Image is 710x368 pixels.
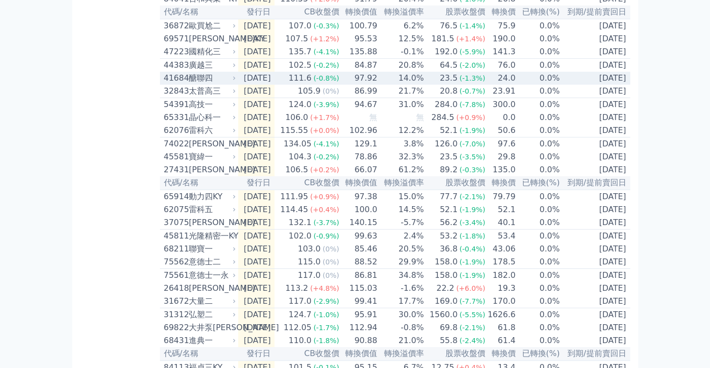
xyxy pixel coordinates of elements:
[378,203,424,216] td: 14.5%
[275,176,339,190] th: CB收盤價
[275,5,339,19] th: CB收盤價
[340,282,378,295] td: 115.03
[286,59,313,71] div: 102.5
[164,164,186,176] div: 27431
[516,98,561,112] td: 0.0%
[313,232,339,240] span: (-0.9%)
[486,19,516,32] td: 75.9
[378,163,424,176] td: 61.2%
[189,99,234,111] div: 高技一
[459,74,485,82] span: (-1.3%)
[164,59,186,71] div: 44383
[561,203,630,216] td: [DATE]
[438,124,460,136] div: 52.1
[486,216,516,230] td: 40.1
[323,245,339,253] span: (0%)
[486,72,516,85] td: 24.0
[516,163,561,176] td: 0.0%
[164,20,186,32] div: 36872
[238,230,275,243] td: [DATE]
[486,137,516,151] td: 97.6
[378,334,424,347] td: 21.0%
[238,243,275,255] td: [DATE]
[378,282,424,295] td: -1.6%
[164,204,186,216] div: 62075
[459,193,485,201] span: (-2.1%)
[340,176,378,190] th: 轉換價值
[378,216,424,230] td: -5.7%
[189,112,234,123] div: 晶心科一
[278,191,310,203] div: 111.95
[189,204,234,216] div: 雷科五
[310,114,339,122] span: (+1.7%)
[340,59,378,72] td: 84.87
[438,20,460,32] div: 76.5
[486,282,516,295] td: 19.3
[238,216,275,230] td: [DATE]
[310,193,339,201] span: (+0.9%)
[561,98,630,112] td: [DATE]
[310,206,339,214] span: (+0.4%)
[516,72,561,85] td: 0.0%
[238,32,275,45] td: [DATE]
[378,19,424,32] td: 6.2%
[238,45,275,59] td: [DATE]
[438,164,460,176] div: 89.2
[459,22,485,30] span: (-1.4%)
[486,203,516,216] td: 52.1
[164,124,186,136] div: 62076
[516,150,561,163] td: 0.0%
[313,140,339,148] span: (-4.1%)
[456,35,485,43] span: (+1.4%)
[438,72,460,84] div: 23.5
[561,124,630,137] td: [DATE]
[378,85,424,98] td: 21.7%
[340,321,378,334] td: 112.94
[238,334,275,347] td: [DATE]
[425,5,486,19] th: 股票收盤價
[486,190,516,203] td: 79.79
[282,138,313,150] div: 134.05
[313,101,339,109] span: (-3.9%)
[459,219,485,227] span: (-3.4%)
[189,191,234,203] div: 動力四KY
[561,308,630,322] td: [DATE]
[189,256,234,268] div: 意德士二
[516,334,561,347] td: 0.0%
[238,19,275,32] td: [DATE]
[561,282,630,295] td: [DATE]
[189,309,234,321] div: 弘塑二
[438,85,460,97] div: 20.8
[164,309,186,321] div: 31312
[284,282,310,294] div: 113.2
[561,137,630,151] td: [DATE]
[516,321,561,334] td: 0.0%
[516,111,561,124] td: 0.0%
[561,5,630,19] th: 到期/提前賣回日
[516,269,561,282] td: 0.0%
[340,230,378,243] td: 99.63
[561,243,630,255] td: [DATE]
[378,308,424,322] td: 30.0%
[459,140,485,148] span: (-7.0%)
[378,45,424,59] td: -0.1%
[434,282,456,294] div: 22.2
[459,166,485,174] span: (-0.3%)
[561,59,630,72] td: [DATE]
[438,191,460,203] div: 77.7
[278,204,310,216] div: 114.45
[516,243,561,255] td: 0.0%
[378,295,424,308] td: 17.7%
[561,150,630,163] td: [DATE]
[189,59,234,71] div: 廣越三
[313,22,339,30] span: (-0.3%)
[284,33,310,45] div: 107.5
[340,137,378,151] td: 129.1
[164,99,186,111] div: 54391
[561,190,630,203] td: [DATE]
[486,243,516,255] td: 43.06
[340,308,378,322] td: 95.91
[164,151,186,163] div: 45581
[378,176,424,190] th: 轉換溢價率
[340,203,378,216] td: 100.0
